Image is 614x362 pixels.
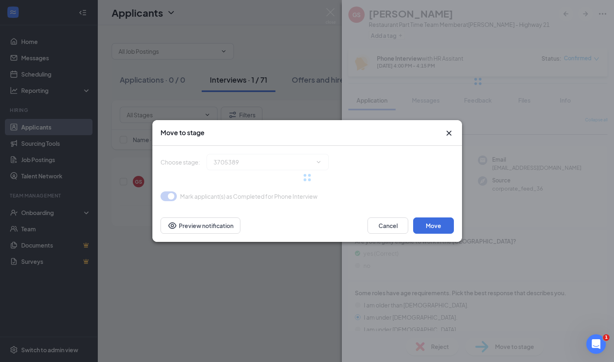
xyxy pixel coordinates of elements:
h3: Move to stage [161,128,205,137]
iframe: Intercom live chat [586,334,606,354]
button: Preview notificationEye [161,217,240,234]
button: Cancel [368,217,408,234]
svg: Eye [167,221,177,230]
button: Close [444,128,454,138]
button: Move [413,217,454,234]
svg: Cross [444,128,454,138]
span: 1 [603,334,610,341]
